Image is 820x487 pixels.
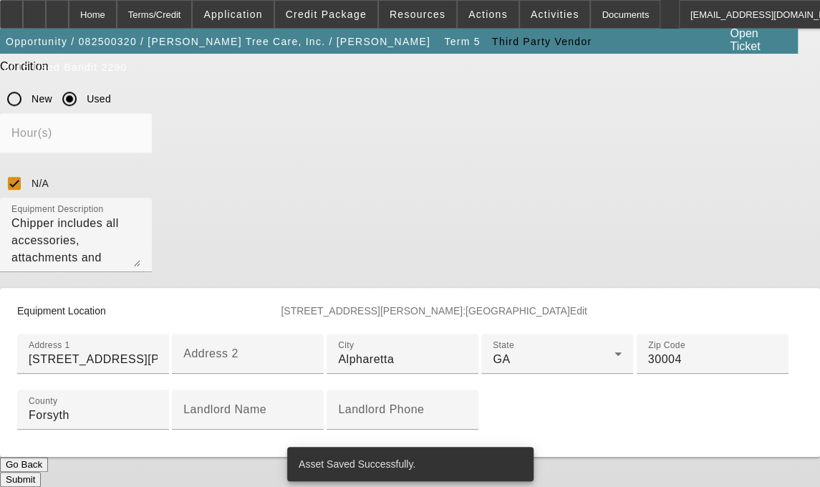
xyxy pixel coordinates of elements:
span: Resources [390,9,445,20]
mat-label: County [29,396,57,405]
label: New [29,92,52,106]
mat-label: City [338,340,354,349]
button: Application [193,1,273,28]
span: 2016 Used Bandit 2290 [4,62,127,73]
label: N/A [29,176,49,191]
span: Actions [468,9,508,20]
span: Edit [570,305,587,317]
span: Third Party Vendor [492,36,592,47]
span: [STREET_ADDRESS][PERSON_NAME]:[GEOGRAPHIC_DATA] [281,305,569,317]
button: Term 5 [439,29,485,54]
span: Application [203,9,262,20]
mat-label: Address 1 [29,340,69,349]
button: Credit Package [275,1,377,28]
label: Used [84,92,111,106]
mat-label: Address 2 [183,347,238,360]
span: Opportunity / 082500320 / [PERSON_NAME] Tree Care, Inc. / [PERSON_NAME] [6,36,430,47]
span: Activities [531,9,579,20]
button: Activities [520,1,590,28]
span: GA [493,353,510,365]
mat-label: Landlord Phone [338,403,424,415]
mat-label: Zip Code [648,340,685,349]
mat-label: Hour(s) [11,127,52,139]
div: Asset Saved Successfully. [287,447,528,481]
button: Actions [458,1,518,28]
mat-label: State [493,340,514,349]
button: Third Party Vendor [488,29,595,54]
span: Equipment Location [17,305,106,317]
span: Term 5 [444,36,480,47]
a: Open Ticket [724,21,796,59]
mat-label: Landlord Name [183,403,266,415]
button: Resources [379,1,456,28]
mat-label: Equipment Description [11,204,104,213]
span: Credit Package [286,9,367,20]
